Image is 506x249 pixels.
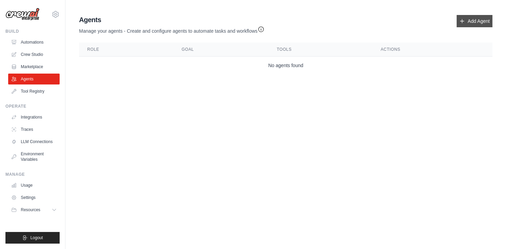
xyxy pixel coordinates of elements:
[5,29,60,34] div: Build
[8,124,60,135] a: Traces
[173,43,269,57] th: Goal
[79,15,264,25] h2: Agents
[5,172,60,177] div: Manage
[8,204,60,215] button: Resources
[8,61,60,72] a: Marketplace
[8,86,60,97] a: Tool Registry
[8,112,60,123] a: Integrations
[8,37,60,48] a: Automations
[8,180,60,191] a: Usage
[5,232,60,244] button: Logout
[79,43,173,57] th: Role
[457,15,492,27] a: Add Agent
[8,192,60,203] a: Settings
[8,49,60,60] a: Crew Studio
[372,43,492,57] th: Actions
[30,235,43,240] span: Logout
[8,136,60,147] a: LLM Connections
[79,25,264,34] p: Manage your agents - Create and configure agents to automate tasks and workflows
[5,104,60,109] div: Operate
[8,149,60,165] a: Environment Variables
[5,8,40,21] img: Logo
[269,43,372,57] th: Tools
[21,207,40,213] span: Resources
[8,74,60,84] a: Agents
[79,57,492,75] td: No agents found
